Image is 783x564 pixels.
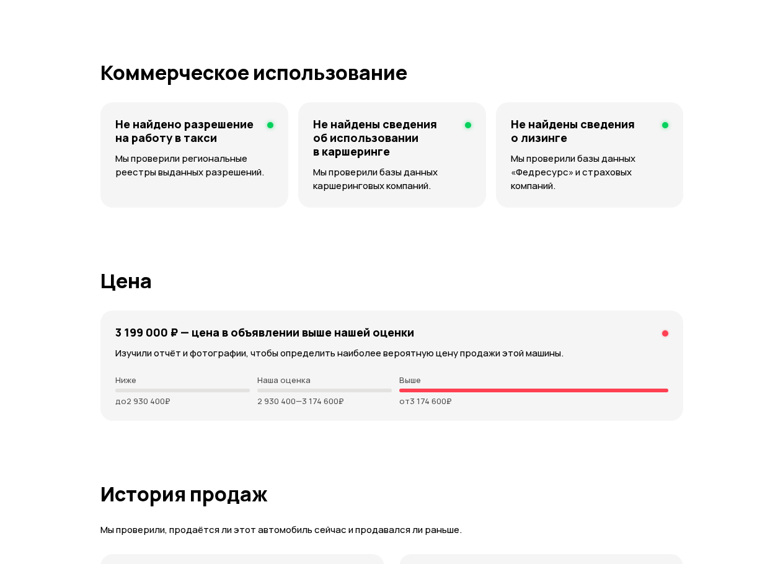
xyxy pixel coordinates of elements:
[115,117,257,144] h4: Не найдено разрешение на работу в такси
[511,152,668,193] p: Мы проверили базы данных «Федресурс» и страховых компаний.
[399,375,668,385] p: Выше
[115,152,273,179] p: Мы проверили региональные реестры выданных разрешений.
[115,375,250,385] p: Ниже
[399,396,668,406] p: от 3 174 600 ₽
[313,117,455,158] h4: Не найдены сведения об использовании в каршеринге
[257,375,392,385] p: Наша оценка
[313,165,471,193] p: Мы проверили базы данных каршеринговых компаний.
[115,325,414,339] h4: 3 199 000 ₽ — цена в объявлении выше нашей оценки
[115,346,668,360] p: Изучили отчёт и фотографии, чтобы определить наиболее вероятную цену продажи этой машины.
[257,396,392,406] p: 2 930 400 — 3 174 600 ₽
[100,483,683,505] h1: История продаж
[511,117,652,144] h4: Не найдены сведения о лизинге
[100,524,683,537] p: Мы проверили, продаётся ли этот автомобиль сейчас и продавался ли раньше.
[115,396,250,406] p: до 2 930 400 ₽
[100,61,683,84] h1: Коммерческое использование
[100,270,683,292] h1: Цена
